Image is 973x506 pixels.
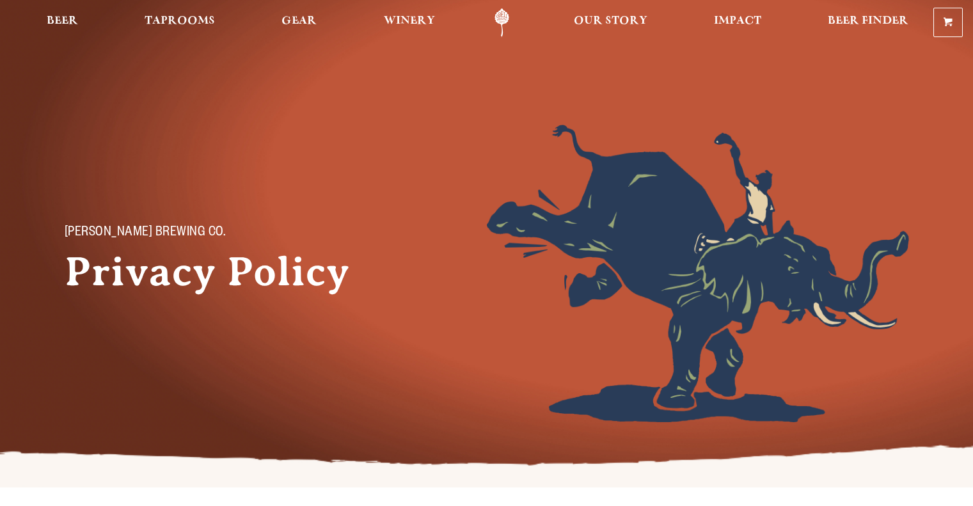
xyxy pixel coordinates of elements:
h1: Privacy Policy [65,249,372,295]
a: Taprooms [136,8,223,37]
a: Our Story [566,8,656,37]
a: Beer Finder [819,8,917,37]
a: Beer [38,8,86,37]
img: Foreground404 [487,125,909,422]
a: Impact [706,8,770,37]
span: Taprooms [145,16,215,26]
a: Gear [273,8,325,37]
a: Odell Home [478,8,526,37]
span: Gear [281,16,317,26]
span: Beer Finder [828,16,908,26]
span: Winery [384,16,435,26]
span: Impact [714,16,761,26]
a: Winery [376,8,443,37]
span: Beer [47,16,78,26]
p: [PERSON_NAME] Brewing Co. [65,226,346,241]
span: Our Story [574,16,647,26]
